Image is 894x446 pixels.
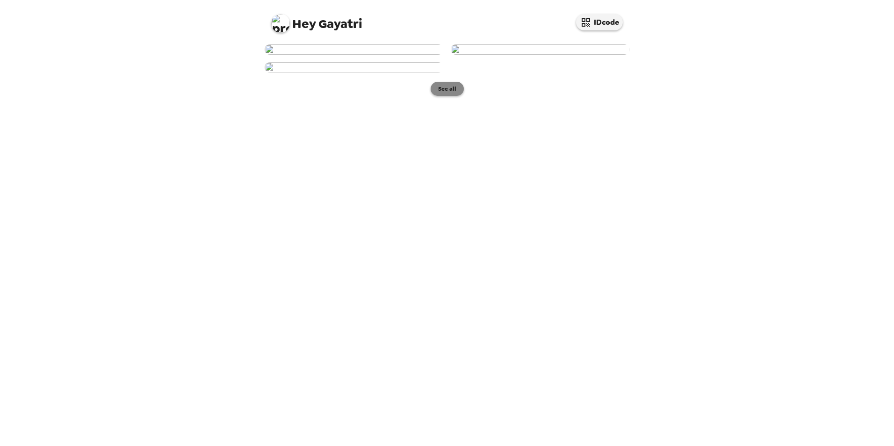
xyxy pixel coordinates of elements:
[265,44,443,55] img: user-273636
[576,14,623,30] button: IDcode
[451,44,629,55] img: user-273572
[271,14,290,33] img: profile pic
[431,82,464,96] button: See all
[265,62,443,72] img: user-273566
[292,15,316,32] span: Hey
[271,9,362,30] span: Gayatri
